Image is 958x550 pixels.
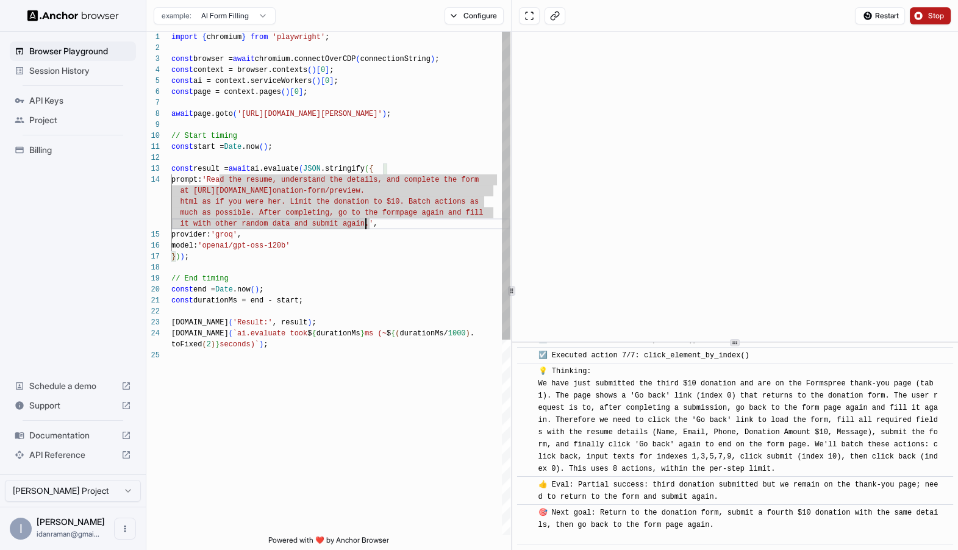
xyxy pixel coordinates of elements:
span: ] [299,88,303,96]
span: ( [259,143,263,151]
span: ) [307,318,312,327]
span: API Keys [29,95,131,107]
span: idanraman@gmail.com [37,529,99,538]
div: 17 [146,251,160,262]
div: Schedule a demo [10,376,136,396]
span: ) [431,55,435,63]
span: .stringify [321,165,365,173]
span: const [171,66,193,74]
span: import [171,33,198,41]
span: ) [259,340,263,349]
span: ( [229,318,233,327]
span: [DOMAIN_NAME] [171,329,229,338]
div: Billing [10,140,136,160]
span: `ai.evaluate took [233,329,307,338]
span: [DOMAIN_NAME] [171,318,229,327]
span: const [171,77,193,85]
span: ) [312,66,316,74]
span: 2 [207,340,211,349]
button: Configure [445,7,504,24]
span: ) [316,77,321,85]
div: 25 [146,350,160,361]
span: 1000 [448,329,466,338]
span: ; [185,252,189,261]
div: 3 [146,54,160,65]
span: const [171,55,193,63]
span: const [171,143,193,151]
div: 24 [146,328,160,339]
span: ​ [523,479,529,491]
span: start = [193,143,224,151]
span: ; [268,143,272,151]
span: chromium [207,33,242,41]
span: const [171,165,193,173]
span: ( [251,285,255,294]
span: } [215,340,220,349]
span: $ [307,329,312,338]
div: 21 [146,295,160,306]
span: ​ [523,507,529,519]
span: 'Result:' [233,318,273,327]
span: Restart [875,11,899,21]
span: [ [321,77,325,85]
span: 0 [321,66,325,74]
span: . Batch actions as [399,198,479,206]
span: } [241,33,246,41]
span: Billing [29,144,131,156]
img: Anchor Logo [27,10,119,21]
span: example: [162,11,191,21]
span: ; [303,88,307,96]
span: ) [263,143,268,151]
span: durationMs/ [400,329,448,338]
span: '[URL][DOMAIN_NAME][PERSON_NAME]' [237,110,382,118]
div: 23 [146,317,160,328]
div: Documentation [10,426,136,445]
span: ☑️ Executed action 7/7: click_element_by_index() [538,351,749,360]
span: const [171,88,193,96]
span: onation-form/preview. [273,187,365,195]
span: at [URL][DOMAIN_NAME] [180,187,272,195]
div: 13 [146,163,160,174]
span: await [233,55,255,63]
span: } [171,252,176,261]
span: 'Read the resume, understand the details, and comp [202,176,421,184]
span: $ [387,329,391,338]
span: ai.evaluate [251,165,299,173]
div: 10 [146,130,160,141]
div: 19 [146,273,160,284]
span: 'openai/gpt-oss-120b' [198,241,290,250]
div: 9 [146,120,160,130]
span: ai = context.serviceWorkers [193,77,312,85]
span: 'groq' [211,230,237,239]
span: 0 [325,77,329,85]
span: ] [329,77,334,85]
span: , result [273,318,308,327]
div: 18 [146,262,160,273]
span: provider: [171,230,211,239]
span: [ [290,88,294,96]
div: 14 [146,174,160,185]
span: ; [329,66,334,74]
span: { [369,165,373,173]
span: context = browser.contexts [193,66,307,74]
span: const [171,296,193,305]
span: 0 [295,88,299,96]
span: ; [259,285,263,294]
span: ) [285,88,290,96]
span: durationMs [316,329,360,338]
span: toFixed [171,340,202,349]
button: Restart [855,7,905,24]
div: 7 [146,98,160,109]
button: Open in full screen [519,7,540,24]
span: ) [255,285,259,294]
span: // End timing [171,274,229,283]
div: API Reference [10,445,136,465]
button: Stop [910,7,951,24]
span: Project [29,114,131,126]
div: 11 [146,141,160,152]
span: await [171,110,193,118]
span: ; [325,33,329,41]
span: ; [312,318,316,327]
span: // Start timing [171,132,237,140]
span: .now [241,143,259,151]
